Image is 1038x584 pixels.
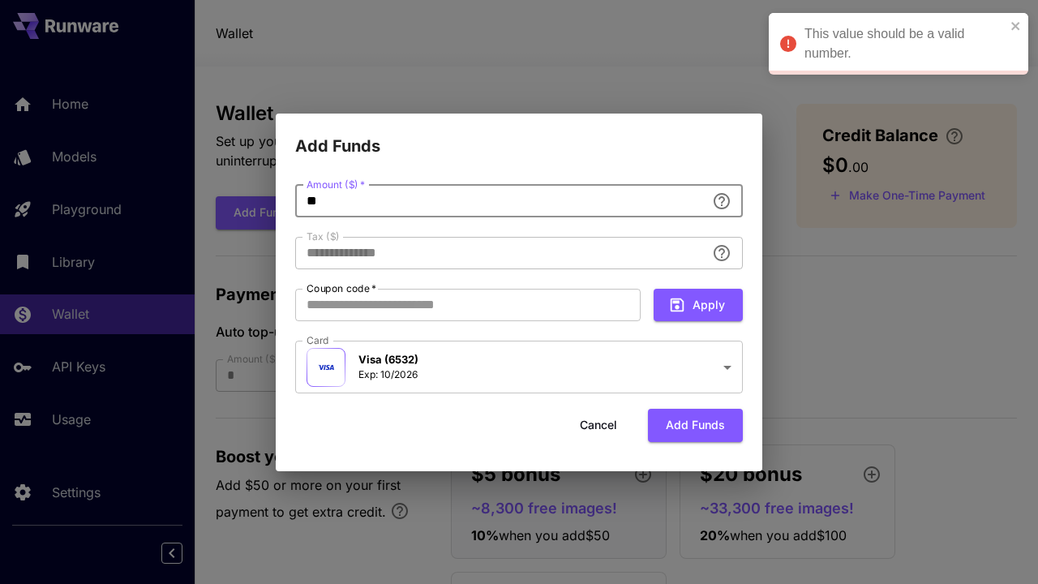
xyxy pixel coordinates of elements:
button: Apply [654,289,743,322]
button: Add funds [648,409,743,442]
label: Coupon code [307,281,376,295]
label: Tax ($) [307,230,340,243]
button: Cancel [562,409,635,442]
p: Exp: 10/2026 [358,367,418,382]
div: This value should be a valid number. [804,24,1006,63]
p: Visa (6532) [358,352,418,368]
label: Amount ($) [307,178,365,191]
button: close [1010,19,1022,32]
h2: Add Funds [276,114,762,159]
label: Card [307,333,329,347]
